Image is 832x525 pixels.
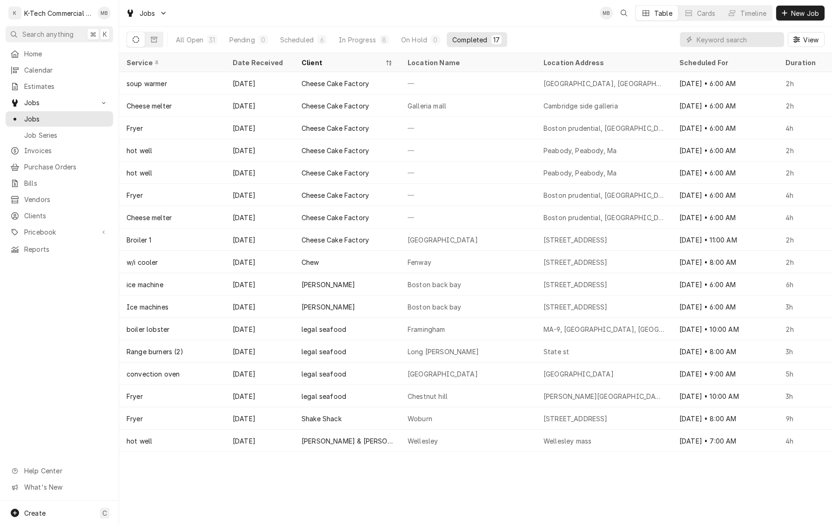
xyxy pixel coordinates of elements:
div: Cheese melter [127,101,172,111]
div: Boston back bay [408,280,461,289]
div: Duration [785,58,823,67]
div: Long [PERSON_NAME] [408,347,479,357]
a: Estimates [6,79,113,94]
div: [DATE] • 7:00 AM [672,430,778,452]
div: [DATE] • 6:00 AM [672,296,778,318]
div: — [400,184,536,206]
span: Invoices [24,146,108,155]
div: [DATE] • 6:00 AM [672,94,778,117]
div: [DATE] • 6:00 AM [672,117,778,139]
div: [PERSON_NAME] [302,280,355,289]
div: 3h [778,340,832,363]
div: Peabody, Peabody, Ma [543,146,617,155]
div: [DATE] [225,94,294,117]
button: New Job [776,6,825,20]
div: Peabody, Peabody, Ma [543,168,617,178]
div: Boston prudential, [GEOGRAPHIC_DATA], [GEOGRAPHIC_DATA] [543,213,664,222]
div: — [400,117,536,139]
div: — [400,72,536,94]
div: [DATE] • 9:00 AM [672,363,778,385]
span: Jobs [140,8,155,18]
div: [DATE] [225,296,294,318]
div: — [400,162,536,184]
div: Cheese Cake Factory [302,213,369,222]
div: Cheese Cake Factory [302,146,369,155]
button: Search anything⌘K [6,26,113,42]
div: [DATE] • 8:00 AM [672,251,778,273]
a: Purchase Orders [6,159,113,175]
div: — [400,139,536,162]
div: soup warmer [127,79,167,88]
div: [DATE] [225,251,294,273]
div: Location Name [408,58,527,67]
div: [PERSON_NAME] & [PERSON_NAME] [302,436,393,446]
span: Job Series [24,130,108,140]
span: Home [24,49,108,59]
div: K-Tech Commercial Kitchen Repair & Maintenance [24,8,93,18]
a: Vendors [6,192,113,207]
div: [DATE] • 6:00 AM [672,184,778,206]
div: 9h [778,407,832,430]
div: [GEOGRAPHIC_DATA] [408,369,478,379]
div: Fryer [127,123,143,133]
div: Cheese Cake Factory [302,235,369,245]
div: [DATE] [225,184,294,206]
div: [DATE] • 6:00 AM [672,72,778,94]
div: [DATE] [225,139,294,162]
div: Scheduled [280,35,314,45]
div: K [8,7,21,20]
div: Cards [697,8,716,18]
div: boiler lobster [127,324,169,334]
span: Pricebook [24,227,94,237]
div: 4h [778,184,832,206]
div: [DATE] [225,430,294,452]
div: 4h [778,117,832,139]
span: New Job [789,8,821,18]
a: Go to Jobs [6,95,113,110]
div: Chestnut hill [408,391,448,401]
a: Home [6,46,113,61]
div: Date Received [233,58,285,67]
span: Jobs [24,98,94,108]
div: [PERSON_NAME][GEOGRAPHIC_DATA], [GEOGRAPHIC_DATA] [543,391,664,401]
span: K [103,29,107,39]
div: Fryer [127,190,143,200]
div: [STREET_ADDRESS] [543,302,608,312]
div: [DATE] [225,318,294,340]
div: Woburn [408,414,432,424]
div: Galleria mall [408,101,446,111]
div: [PERSON_NAME] [302,302,355,312]
div: [DATE] [225,206,294,229]
div: [DATE] [225,385,294,407]
div: 2h [778,251,832,273]
div: hot well [127,146,152,155]
div: legal seafood [302,347,346,357]
div: On Hold [401,35,427,45]
div: [DATE] • 11:00 AM [672,229,778,251]
div: [STREET_ADDRESS] [543,257,608,267]
span: Vendors [24,195,108,204]
div: legal seafood [302,324,346,334]
div: hot well [127,168,152,178]
div: Cheese Cake Factory [302,101,369,111]
div: Fryer [127,414,143,424]
div: — [400,206,536,229]
div: [DATE] • 10:00 AM [672,318,778,340]
div: w/i cooler [127,257,158,267]
div: 17 [493,35,500,45]
span: Jobs [24,114,108,124]
div: Service [127,58,216,67]
a: Go to Pricebook [6,224,113,240]
div: legal seafood [302,391,346,401]
a: Go to What's New [6,479,113,495]
div: 0 [433,35,438,45]
span: Clients [24,211,108,221]
div: [DATE] [225,117,294,139]
div: Boston back bay [408,302,461,312]
div: Cambridge side galleria [543,101,618,111]
span: ⌘ [90,29,96,39]
div: Mehdi Bazidane's Avatar [98,7,111,20]
a: Job Series [6,128,113,143]
div: [STREET_ADDRESS] [543,235,608,245]
div: 4h [778,430,832,452]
